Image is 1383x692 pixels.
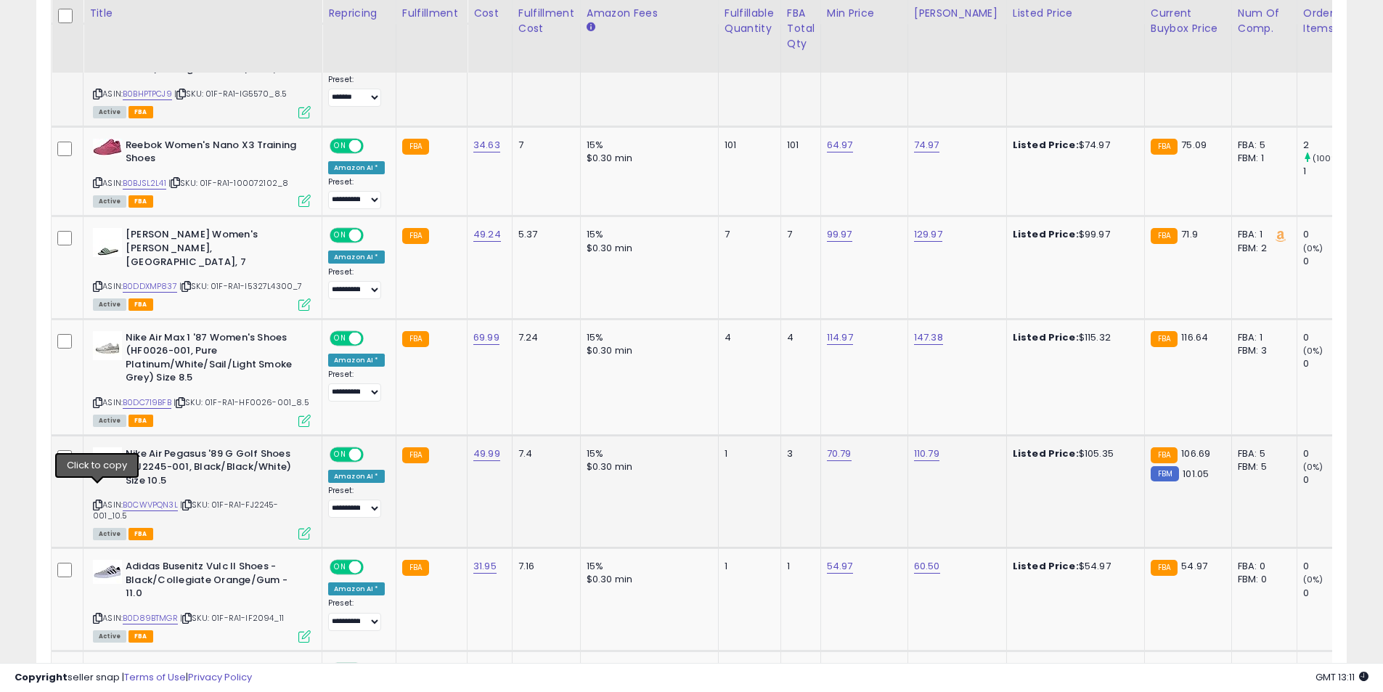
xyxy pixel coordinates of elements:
a: 54.97 [827,559,853,574]
small: FBA [1151,139,1178,155]
a: B0CWVPQN3L [123,499,178,511]
span: | SKU: 01F-RA1-IF2094_11 [180,612,284,624]
b: [PERSON_NAME] Women's [PERSON_NAME], [GEOGRAPHIC_DATA], 7 [126,228,302,272]
div: Preset: [328,370,385,402]
small: FBA [1151,228,1178,244]
div: 1 [725,560,770,573]
a: 60.50 [914,559,940,574]
small: FBA [1151,560,1178,576]
div: Preset: [328,598,385,631]
small: (0%) [1303,345,1323,357]
div: ASIN: [93,560,311,640]
div: Listed Price [1013,6,1138,21]
div: Repricing [328,6,390,21]
img: 31wlZ9Zn-KL._SL40_.jpg [93,331,122,360]
div: Amazon Fees [587,6,712,21]
span: All listings currently available for purchase on Amazon [93,195,126,208]
div: 0 [1303,587,1362,600]
span: ON [331,448,349,460]
span: FBA [128,195,153,208]
div: FBA: 5 [1238,139,1286,152]
div: 7 [787,228,809,241]
div: 0 [1303,560,1362,573]
span: FBA [128,415,153,427]
span: | SKU: 01F-RA1-HF0026-001_8.5 [174,396,309,408]
a: 49.24 [473,227,501,242]
a: B0BJSL2L41 [123,177,166,190]
div: $0.30 min [587,242,707,255]
div: 4 [725,331,770,344]
span: ON [331,139,349,152]
span: All listings currently available for purchase on Amazon [93,298,126,311]
span: All listings currently available for purchase on Amazon [93,106,126,118]
a: Privacy Policy [188,670,252,684]
a: 74.97 [914,138,939,152]
div: $0.30 min [587,344,707,357]
span: 101.05 [1183,467,1209,481]
b: Listed Price: [1013,138,1079,152]
div: Amazon AI * [328,354,385,367]
span: ON [331,229,349,242]
div: $0.30 min [587,460,707,473]
small: (0%) [1303,574,1323,585]
span: FBA [128,298,153,311]
a: 49.99 [473,447,500,461]
div: 15% [587,139,707,152]
a: 64.97 [827,138,853,152]
a: Terms of Use [124,670,186,684]
div: Fulfillment Cost [518,6,574,36]
div: 15% [587,331,707,344]
span: | SKU: 01F-RA1-IG5570_8.5 [174,88,287,99]
small: FBA [1151,447,1178,463]
div: 15% [587,447,707,460]
span: FBA [128,630,153,643]
div: FBA Total Qty [787,6,815,52]
div: ASIN: [93,331,311,426]
div: Cost [473,6,506,21]
div: $105.35 [1013,447,1133,460]
div: Num of Comp. [1238,6,1291,36]
small: FBA [402,331,429,347]
div: Fulfillment [402,6,461,21]
div: Ordered Items [1303,6,1356,36]
div: 101 [787,139,809,152]
a: 31.95 [473,559,497,574]
div: FBA: 0 [1238,560,1286,573]
div: Amazon AI * [328,161,385,174]
span: 71.9 [1181,227,1198,241]
div: 0 [1303,447,1362,460]
b: Adidas Busenitz Vulc II Shoes - Black/Collegiate Orange/Gum - 11.0 [126,560,302,604]
div: ASIN: [93,228,311,309]
div: Preset: [328,267,385,300]
div: ASIN: [93,139,311,206]
div: 7 [725,228,770,241]
span: 106.69 [1181,447,1210,460]
div: 7.16 [518,560,569,573]
small: FBA [402,228,429,244]
div: 2 [1303,139,1362,152]
a: 70.79 [827,447,852,461]
div: 4 [787,331,809,344]
div: Fulfillable Quantity [725,6,775,36]
div: 0 [1303,473,1362,487]
div: FBM: 0 [1238,573,1286,586]
b: Listed Price: [1013,447,1079,460]
span: ON [331,561,349,574]
div: Amazon AI * [328,582,385,595]
div: Min Price [827,6,902,21]
div: ASIN: [93,36,311,116]
small: FBA [402,560,429,576]
div: 15% [587,560,707,573]
div: FBM: 5 [1238,460,1286,473]
div: $0.30 min [587,573,707,586]
img: 31RbXe1Zz2L._SL40_.jpg [93,228,122,257]
div: FBA: 5 [1238,447,1286,460]
span: OFF [362,229,385,242]
div: 0 [1303,228,1362,241]
div: Amazon AI * [328,470,385,483]
small: (0%) [1303,243,1323,254]
div: FBM: 2 [1238,242,1286,255]
div: 0 [1303,255,1362,268]
div: 7 [518,139,569,152]
span: FBA [128,106,153,118]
